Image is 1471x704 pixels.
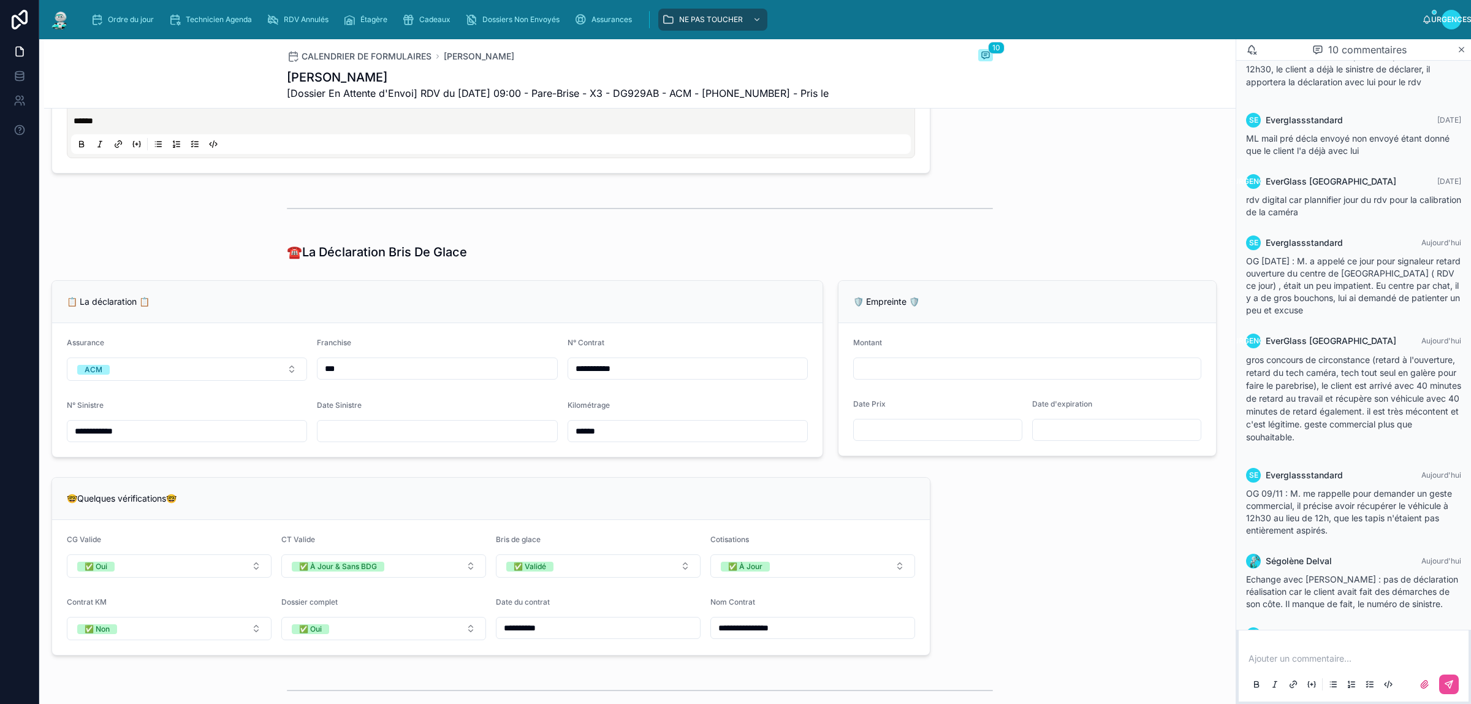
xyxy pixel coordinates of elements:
font: Montant [853,338,882,347]
font: RDV Annulés [284,15,329,24]
a: Assurances [571,9,640,31]
button: Bouton de sélection [281,554,486,578]
font: OG [DATE] : M. a appelé ce jour pour signaleur retard ouverture du centre de [GEOGRAPHIC_DATA] ( ... [1246,256,1461,315]
a: Ordre du jour [87,9,162,31]
button: 10 [978,49,993,64]
a: [PERSON_NAME] [444,50,514,63]
button: Bouton de sélection [67,358,307,381]
button: Bouton de sélection [67,617,272,640]
font: ML mail pré décla envoyé non envoyé étant donné que le client l'a déjà avec lui [1246,133,1450,156]
font: [GEOGRAPHIC_DATA] [1309,176,1396,186]
font: Nom Contrat [710,597,755,606]
font: Cotisations [710,535,749,544]
font: Echange avec [PERSON_NAME] : pas de déclaration réalisation car le client avait fait des démarche... [1246,574,1458,609]
font: 📋 La déclaration 📋 [67,296,150,307]
font: 10 [992,43,1000,52]
font: Dossier complet [281,597,338,606]
font: Everglass [1266,470,1306,480]
font: ✅ Validé [514,562,546,571]
font: [GEOGRAPHIC_DATA] [1309,335,1396,346]
font: gros concours de circonstance (retard à l'ouverture, retard du tech caméra, tech tout seul en gal... [1246,354,1461,442]
img: Logo de l'application [49,10,71,29]
font: 🛡️ Empreinte 🛡️ [853,296,919,307]
font: N° Contrat [568,338,604,347]
font: CT Valide [281,535,315,544]
font: ✅ À Jour & Sans BDG [299,562,377,571]
font: Dossiers Non Envoyés [482,15,560,24]
font: Étagère [360,15,387,24]
font: Cadeaux [419,15,450,24]
font: Everglass [1266,237,1306,248]
a: CALENDRIER DE FORMULAIRES [287,50,431,63]
a: Étagère [340,9,396,31]
a: Cadeaux [398,9,459,31]
font: CG Valide [67,535,101,544]
font: Bris de glace [496,535,541,544]
font: ✅ Oui [85,562,107,571]
button: Bouton de sélection [67,554,272,578]
font: N° Sinistre [67,400,104,410]
button: Bouton de sélection [281,617,486,640]
font: NE PAS TOUCHER [679,15,743,24]
font: SE [1249,115,1258,124]
font: CALENDRIER DE FORMULAIRES [302,51,431,61]
font: [Dossier En Attente d'Envoi] RDV du [DATE] 09:00 - Pare-Brise - X3 - DG929AB - ACM - [PHONE_NUMBE... [287,87,829,99]
font: Franchise [317,338,351,347]
font: Aujourd'hui [1421,336,1461,345]
font: rdv digital car plannifier jour du rdv pour la calibration de la caméra [1246,194,1461,217]
div: contenu déroulant [81,6,1422,33]
font: [PERSON_NAME] [444,51,514,61]
font: SE [1249,470,1258,480]
font: Urgences [1233,336,1274,345]
font: ML BDG : ok FR : 50€ Rdv planifiant pour [DATE] à 12h30, le client a déjà le sinistre de déclarer... [1246,51,1449,87]
font: Contrat KM [67,597,107,606]
font: Delval [1306,556,1332,566]
font: Date d'expiration [1032,399,1092,408]
font: Prospection [1266,629,1315,640]
font: Urgences [1233,177,1274,186]
font: standard [1306,115,1343,125]
font: Kilométrage [568,400,610,410]
font: Aujourd'hui [1421,470,1461,480]
font: Date Sinistre [317,400,362,410]
font: EverGlass [1317,629,1358,640]
font: Date Prix [853,399,886,408]
font: ☎️La Déclaration Bris De Glace [287,245,467,259]
font: Everglass [1266,115,1306,125]
font: EverGlass [1266,176,1307,186]
font: SE [1249,238,1258,247]
a: RDV Annulés [263,9,337,31]
font: Aujourd'hui [1421,556,1461,565]
font: Assurances [591,15,632,24]
font: standard [1306,470,1343,480]
font: [DATE] [1437,177,1461,186]
font: EverGlass [1266,335,1307,346]
font: Ordre du jour [108,15,154,24]
font: Date du contrat [496,597,550,606]
button: Bouton de sélection [496,554,701,578]
font: Ségolène [1266,556,1304,566]
a: NE PAS TOUCHER [658,9,767,31]
font: Aujourd'hui [1421,238,1461,247]
font: 🤓Quelques vérifications🤓 [67,493,177,503]
font: OG 09/11 : M. me rappelle pour demander un geste commercial, il précise avoir récupérer le véhicu... [1246,488,1452,535]
font: [PERSON_NAME] [287,70,387,85]
button: Bouton de sélection [710,554,915,578]
font: [DATE] [1437,115,1461,124]
font: ✅ À Jour [728,562,762,571]
font: ✅ Oui [299,624,322,633]
font: ✅ Non [85,624,110,633]
a: Technicien Agenda [165,9,260,31]
font: ACM [85,365,102,374]
font: Technicien Agenda [186,15,252,24]
font: standard [1306,237,1343,248]
a: Dossiers Non Envoyés [462,9,568,31]
font: 10 commentaires [1328,44,1407,56]
font: Assurance [67,338,104,347]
